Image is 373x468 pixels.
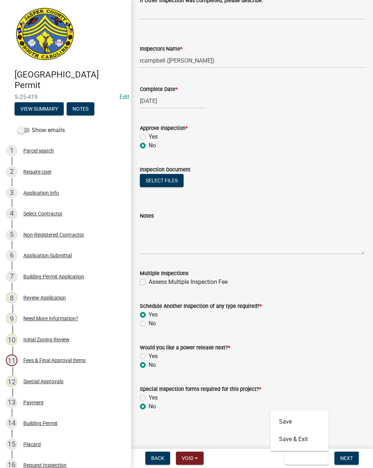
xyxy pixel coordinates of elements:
[23,233,84,238] div: Non-Registered Contractor
[140,168,191,173] label: Inspection Document
[284,452,329,465] button: Save & Exit
[270,411,329,451] div: Save & Exit
[23,337,70,342] div: Initial Zoning Review
[6,292,17,304] div: 8
[6,145,17,157] div: 1
[151,456,164,461] span: Back
[140,94,207,109] input: mm/dd/yyyy
[6,439,17,451] div: 15
[145,452,170,465] button: Back
[140,47,182,52] label: Inspectors Name
[140,387,261,392] label: Special Inspection forms required for this project?
[149,361,156,370] label: No
[15,107,64,112] wm-modal-confirm: Summary
[6,166,17,178] div: 2
[23,358,86,363] div: Fees & Final Approval Items
[140,174,184,187] button: Select files
[23,170,52,175] div: Require User
[149,133,158,142] label: Yes
[17,126,65,135] label: Show emails
[149,278,228,287] label: Assess Multiple Inspection Fee
[119,94,129,101] wm-modal-confirm: Edit Application Number
[23,296,66,301] div: Review Application
[67,107,94,112] wm-modal-confirm: Notes
[140,214,154,219] label: Notes
[6,418,17,429] div: 14
[15,94,117,101] span: S-25-419
[23,191,59,196] div: Application Info
[6,229,17,241] div: 5
[140,346,230,351] label: Would you like a power release next?
[6,397,17,409] div: 13
[67,103,94,116] button: Notes
[6,250,17,262] div: 6
[6,334,17,346] div: 10
[340,456,353,461] span: Next
[6,376,17,388] div: 12
[149,352,158,361] label: Yes
[15,8,75,62] img: Jasper County, South Carolina
[119,94,129,101] a: Edit
[176,452,204,465] button: Void
[140,304,262,309] label: Schedule Another Inspection of any type required?
[149,142,156,150] label: No
[15,70,125,91] h4: [GEOGRAPHIC_DATA] Permit
[140,126,188,131] label: Approve Inspection
[6,313,17,325] div: 9
[15,103,64,116] button: View Summary
[6,187,17,199] div: 3
[23,316,78,321] div: Need More Information?
[140,271,188,277] label: Multiple Inspections
[149,320,156,328] label: No
[23,400,44,405] div: Payment
[140,87,177,92] label: Complete Date
[23,253,72,258] div: Application Submittal
[23,442,41,447] div: Placard
[270,431,329,448] button: Save & Exit
[23,274,84,279] div: Building Permit Application
[334,452,359,465] button: Next
[149,402,156,411] label: No
[23,211,63,217] div: Select Contractor
[270,413,329,431] button: Save
[6,208,17,220] div: 4
[23,379,63,384] div: Special Approvals
[23,463,67,468] div: Request Inspection
[149,394,158,402] label: Yes
[149,311,158,320] label: Yes
[182,456,193,461] span: Void
[23,421,58,426] div: Building Permit
[6,271,17,283] div: 7
[6,355,17,366] div: 11
[290,456,318,461] span: Save & Exit
[23,148,54,154] div: Parcel search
